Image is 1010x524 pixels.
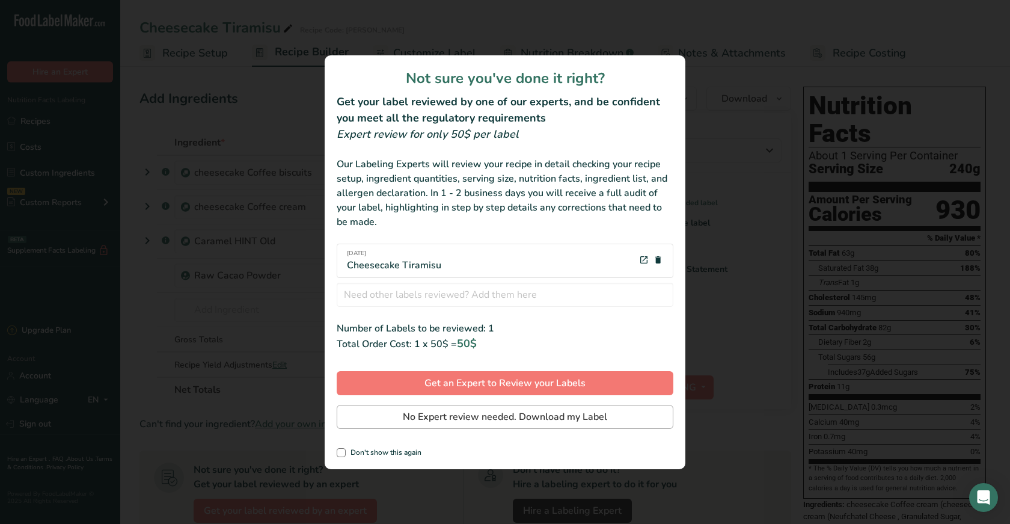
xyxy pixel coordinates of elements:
[337,371,673,395] button: Get an Expert to Review your Labels
[346,448,421,457] span: Don't show this again
[457,336,477,351] span: 50$
[424,376,586,390] span: Get an Expert to Review your Labels
[969,483,998,512] div: Open Intercom Messenger
[337,283,673,307] input: Need other labels reviewed? Add them here
[337,67,673,89] h1: Not sure you've done it right?
[337,126,673,143] div: Expert review for only 50$ per label
[337,157,673,229] div: Our Labeling Experts will review your recipe in detail checking your recipe setup, ingredient qua...
[337,336,673,352] div: Total Order Cost: 1 x 50$ =
[347,249,441,273] div: Cheesecake Tiramisu
[337,321,673,336] div: Number of Labels to be reviewed: 1
[403,410,607,424] span: No Expert review needed. Download my Label
[337,94,673,126] h2: Get your label reviewed by one of our experts, and be confident you meet all the regulatory requi...
[347,249,441,258] span: [DATE]
[337,405,673,429] button: No Expert review needed. Download my Label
